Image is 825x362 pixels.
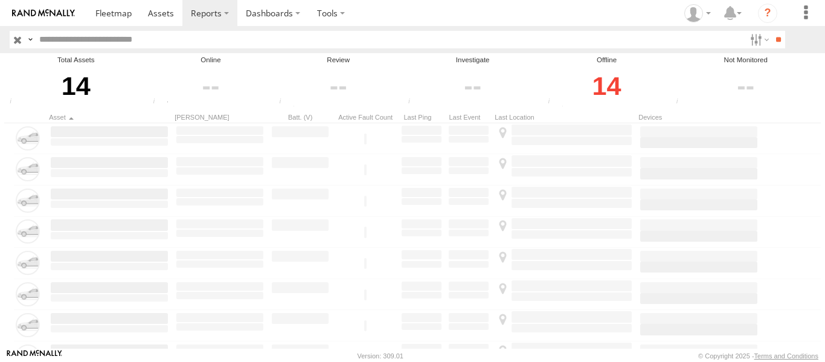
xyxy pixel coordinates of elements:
[275,55,401,65] div: Review
[758,4,777,23] i: ?
[7,350,62,362] a: Visit our Website
[405,98,423,107] div: Assets that have not communicated with the server in the last 24hrs
[149,65,272,107] div: Click to filter by Online
[673,55,819,65] div: Not Monitored
[149,55,272,65] div: Online
[544,55,669,65] div: Offline
[25,31,35,48] label: Search Query
[149,98,167,107] div: Number of assets that have communicated at least once in the last 6hrs
[275,65,401,107] div: Click to filter by Review
[495,113,634,121] div: Last Location
[358,352,403,360] div: Version: 309.01
[698,352,818,360] div: © Copyright 2025 -
[49,113,170,121] div: Click to Sort
[6,55,146,65] div: Total Assets
[673,98,691,107] div: The health of these assets types is not monitored.
[6,98,24,107] div: Total number of Enabled and Paused Assets
[754,352,818,360] a: Terms and Conditions
[275,98,294,107] div: Assets that have not communicated at least once with the server in the last 6hrs
[638,113,759,121] div: Devices
[335,113,396,121] div: Active Fault Count
[680,4,715,22] div: Zulema McIntosch
[12,9,75,18] img: rand-logo.svg
[448,113,490,121] div: Click to Sort
[544,65,669,107] div: Click to filter by Offline
[673,65,819,107] div: Click to filter by Not Monitored
[400,113,443,121] div: Click to Sort
[745,31,771,48] label: Search Filter Options
[544,98,562,107] div: Assets that have not communicated at least once with the server in the last 48hrs
[405,55,541,65] div: Investigate
[405,65,541,107] div: Click to filter by Investigate
[6,65,146,107] div: 14
[270,113,330,121] div: Batt. (V)
[175,113,265,121] div: Click to Sort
